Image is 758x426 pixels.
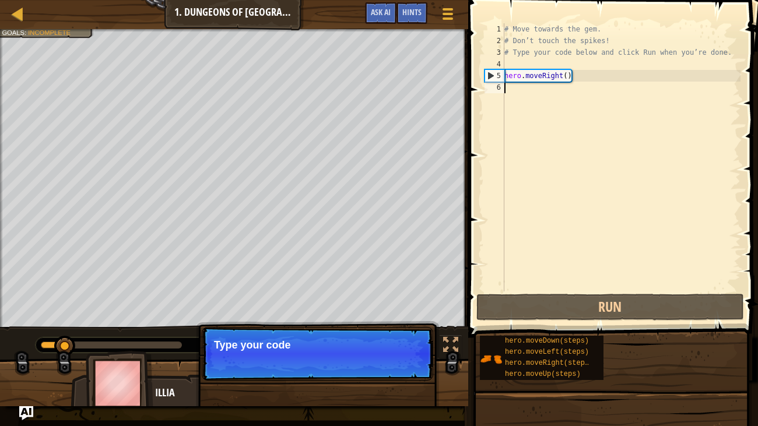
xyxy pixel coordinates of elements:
div: 4 [485,58,504,70]
div: 5 [485,70,504,82]
span: Incomplete [28,29,71,36]
button: Toggle fullscreen [439,335,462,358]
img: portrait.png [480,348,502,370]
button: Ask AI [19,406,33,420]
span: Ask AI [371,6,391,17]
div: 6 [485,82,504,93]
button: Run [476,294,744,321]
div: Illia [155,385,385,400]
span: hero.moveUp(steps) [505,370,581,378]
div: 3 [485,47,504,58]
img: thang_avatar_frame.png [86,351,153,416]
div: 2 [485,35,504,47]
p: Type your code [214,339,421,351]
span: hero.moveDown(steps) [505,337,589,345]
span: Goals [2,29,24,36]
span: Hints [402,6,422,17]
button: Ask AI [365,2,396,24]
span: hero.moveLeft(steps) [505,348,589,356]
button: Show game menu [433,2,462,30]
div: 1 [485,23,504,35]
span: hero.moveRight(steps) [505,359,593,367]
span: : [24,29,28,36]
